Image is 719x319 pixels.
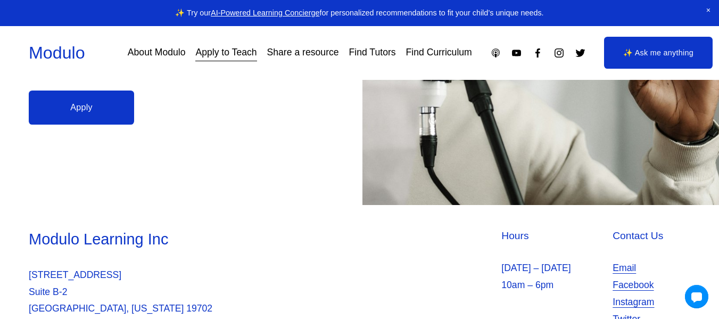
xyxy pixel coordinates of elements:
a: Share a resource [267,44,339,62]
a: Email [613,260,636,277]
a: Find Tutors [349,44,396,62]
a: Find Curriculum [406,44,472,62]
a: Apply [29,91,134,125]
a: Apply to Teach [195,44,257,62]
a: Modulo [29,43,85,62]
h3: Modulo Learning Inc [29,229,357,250]
a: YouTube [511,47,522,59]
p: [STREET_ADDRESS] Suite B-2 [GEOGRAPHIC_DATA], [US_STATE] 19702 [29,267,357,317]
a: ✨ Ask me anything [604,37,713,69]
h4: Hours [501,229,607,243]
a: Twitter [575,47,586,59]
h4: Contact Us [613,229,690,243]
a: About Modulo [128,44,186,62]
a: Instagram [613,294,654,311]
p: [DATE] – [DATE] 10am – 6pm [501,260,607,293]
a: Facebook [532,47,543,59]
a: Apple Podcasts [490,47,501,59]
a: Instagram [553,47,565,59]
a: Facebook [613,277,654,294]
a: AI-Powered Learning Concierge [211,9,319,17]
